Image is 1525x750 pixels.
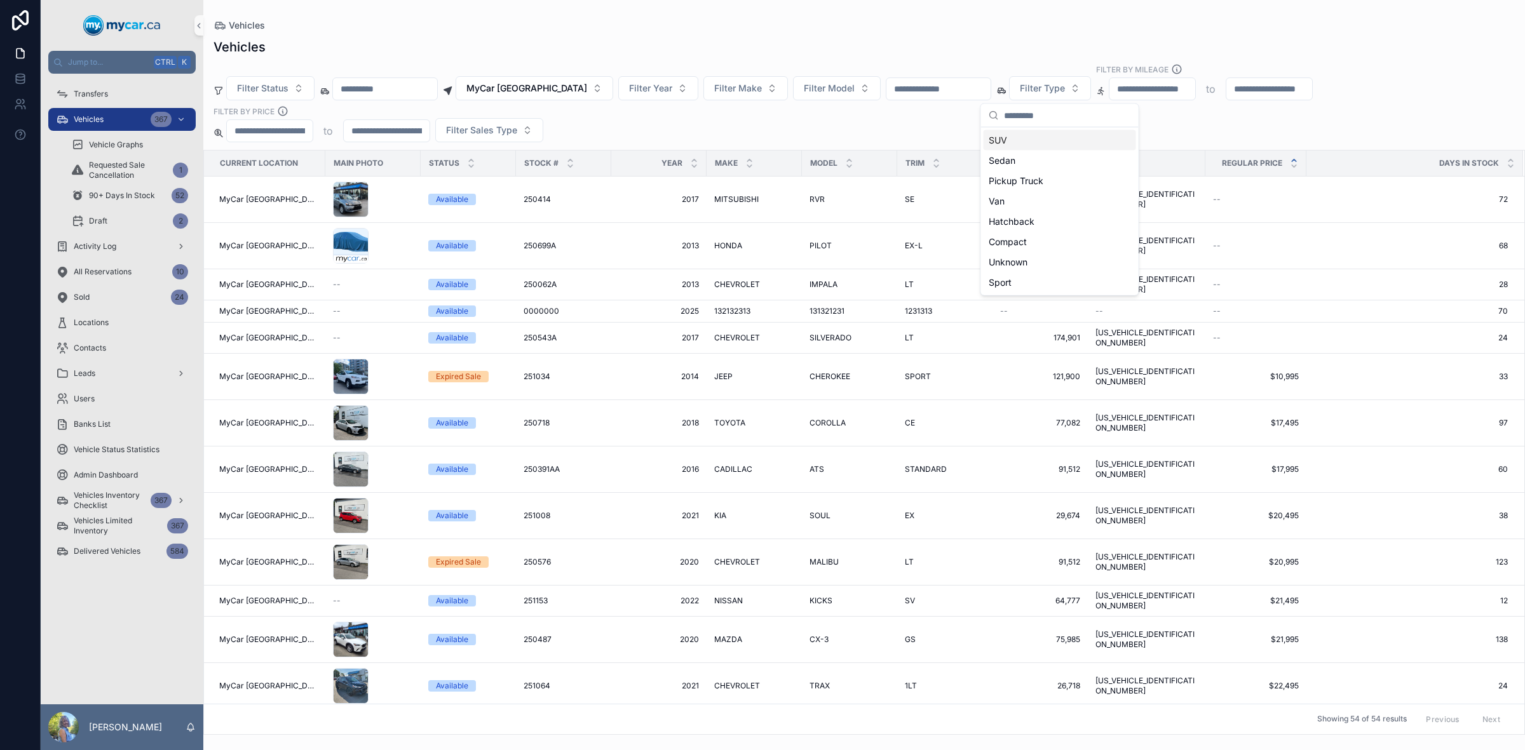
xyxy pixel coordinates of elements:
span: TOYOTA [714,418,745,428]
span: 38 [1307,511,1508,521]
div: Van [984,191,1136,211]
span: SPORT [905,372,931,382]
span: [US_VEHICLE_IDENTIFICATION_NUMBER] [1095,236,1198,256]
span: Vehicle Graphs [89,140,143,150]
div: Available [436,464,468,475]
a: -- [333,306,413,316]
span: 2025 [619,306,699,316]
div: scrollable content [41,74,203,579]
a: SE [905,194,985,204]
span: -- [1213,279,1221,290]
a: CHEVROLET [714,333,794,343]
div: Available [436,332,468,344]
span: MyCar [GEOGRAPHIC_DATA] [219,241,318,251]
a: STANDARD [905,464,985,474]
a: 250543A [524,333,604,343]
a: 250062A [524,279,604,290]
a: Users [48,387,196,410]
span: 2017 [619,194,699,204]
span: Transfers [74,89,108,99]
span: 2016 [619,464,699,474]
a: 251034 [524,372,604,382]
a: RVR [810,194,890,204]
a: Leads [48,362,196,385]
span: 90+ Days In Stock [89,191,155,201]
div: Available [436,194,468,205]
a: [US_VEHICLE_IDENTIFICATION_NUMBER] [1095,274,1198,295]
a: 97 [1307,418,1508,428]
a: CHEVROLET [714,557,794,567]
div: Available [436,417,468,429]
span: -- [1213,194,1221,204]
div: Pickup Truck [984,171,1136,191]
span: MITSUBISHI [714,194,759,204]
a: CADILLAC [714,464,794,474]
span: CHEVROLET [714,557,760,567]
a: EX [905,511,985,521]
div: Hatchback [984,211,1136,232]
a: MyCar [GEOGRAPHIC_DATA] [219,279,318,290]
span: [US_VEHICLE_IDENTIFICATION_NUMBER] [1095,413,1198,433]
a: 2013 [619,279,699,290]
span: Filter Sales Type [446,124,517,137]
a: KIA [714,511,794,521]
a: MALIBU [810,557,890,567]
span: EX [905,511,914,521]
span: COROLLA [810,418,846,428]
span: 250391AA [524,464,560,474]
a: -- [1000,306,1080,316]
span: 131321231 [810,306,844,316]
span: K [179,57,189,67]
a: 2013 [619,241,699,251]
a: 1231313 [905,306,985,316]
a: [US_VEHICLE_IDENTIFICATION_NUMBER] [1095,366,1198,387]
a: Available [428,194,508,205]
span: 251034 [524,372,550,382]
a: 77,082 [1000,418,1080,428]
a: $10,995 [1213,372,1299,382]
span: CHEROKEE [810,372,850,382]
a: Vehicles Limited Inventory367 [48,514,196,537]
a: 29,674 [1000,511,1080,521]
a: 72 [1307,194,1508,204]
button: Select Button [618,76,698,100]
span: -- [1000,306,1008,316]
a: -- [1213,279,1299,290]
span: Filter Model [804,82,855,95]
button: Jump to...CtrlK [48,51,196,74]
a: 2014 [619,372,699,382]
span: MyCar [GEOGRAPHIC_DATA] [219,511,318,521]
a: EX-L [905,241,985,251]
a: 90+ Days In Stock52 [64,184,196,207]
a: 250718 [524,418,604,428]
span: 24 [1307,333,1508,343]
a: Activity Log [48,235,196,258]
span: SILVERADO [810,333,851,343]
a: LT [905,333,985,343]
a: CHEVROLET [714,279,794,290]
span: Vehicles Limited Inventory [74,516,162,536]
a: 33 [1307,372,1508,382]
a: Expired Sale [428,556,508,568]
a: 123 [1307,557,1508,567]
a: 2021 [619,511,699,521]
a: Sold24 [48,286,196,309]
a: 2020 [619,557,699,567]
span: CE [905,418,915,428]
a: Admin Dashboard [48,464,196,486]
a: PILOT [810,241,890,251]
span: Delivered Vehicles [74,546,140,556]
span: STANDARD [905,464,947,474]
span: 250718 [524,418,550,428]
span: CHEVROLET [714,279,760,290]
a: Available [428,510,508,521]
span: 91,512 [1000,557,1080,567]
a: 250699A [524,241,604,251]
span: [US_VEHICLE_IDENTIFICATION_NUMBER] [1095,506,1198,526]
span: $17,495 [1213,418,1299,428]
span: JEEP [714,372,733,382]
span: -- [333,333,341,343]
